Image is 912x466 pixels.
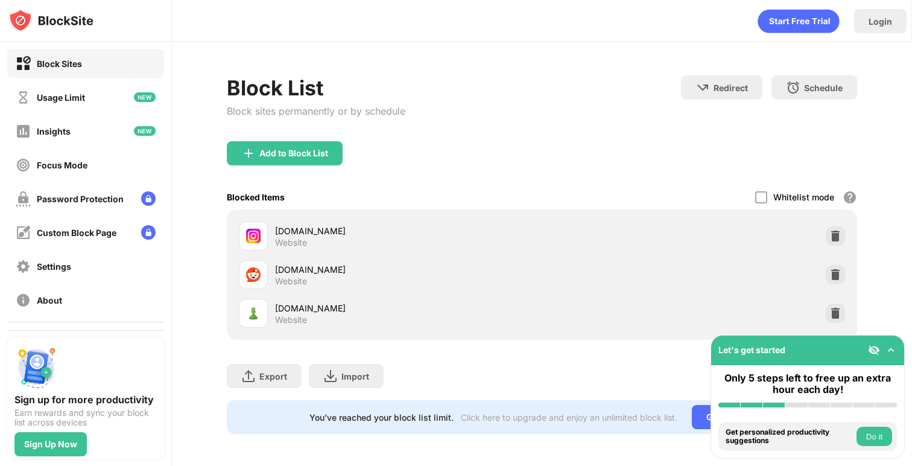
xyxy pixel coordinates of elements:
[141,225,156,240] img: lock-menu.svg
[37,59,82,69] div: Block Sites
[37,92,85,103] div: Usage Limit
[134,126,156,136] img: new-icon.svg
[37,295,62,305] div: About
[869,16,892,27] div: Login
[714,83,748,93] div: Redirect
[227,105,405,117] div: Block sites permanently or by schedule
[275,225,542,237] div: [DOMAIN_NAME]
[275,237,307,248] div: Website
[259,148,328,158] div: Add to Block List
[14,408,157,427] div: Earn rewards and sync your block list across devices
[804,83,843,93] div: Schedule
[309,412,454,423] div: You’ve reached your block list limit.
[758,9,840,33] div: animation
[259,371,287,381] div: Export
[773,192,834,202] div: Whitelist mode
[227,75,405,100] div: Block List
[14,394,157,406] div: Sign up for more productivity
[37,194,124,204] div: Password Protection
[246,229,261,243] img: favicons
[275,263,542,276] div: [DOMAIN_NAME]
[16,191,31,206] img: password-protection-off.svg
[227,192,285,202] div: Blocked Items
[24,439,77,449] div: Sign Up Now
[16,225,31,240] img: customize-block-page-off.svg
[134,92,156,102] img: new-icon.svg
[14,345,58,389] img: push-signup.svg
[16,56,31,71] img: block-on.svg
[885,344,897,356] img: omni-setup-toggle.svg
[37,126,71,136] div: Insights
[692,405,774,429] div: Go Unlimited
[275,314,307,325] div: Website
[16,259,31,274] img: settings-off.svg
[275,276,307,287] div: Website
[857,427,892,446] button: Do it
[8,8,93,33] img: logo-blocksite.svg
[141,191,156,206] img: lock-menu.svg
[718,372,897,395] div: Only 5 steps left to free up an extra hour each day!
[461,412,677,423] div: Click here to upgrade and enjoy an unlimited block list.
[868,344,880,356] img: eye-not-visible.svg
[246,306,261,321] img: favicons
[16,293,31,308] img: about-off.svg
[37,261,71,272] div: Settings
[718,345,785,355] div: Let's get started
[726,428,853,445] div: Get personalized productivity suggestions
[37,160,87,170] div: Focus Mode
[16,90,31,105] img: time-usage-off.svg
[16,158,31,173] img: focus-off.svg
[341,371,369,381] div: Import
[37,228,116,238] div: Custom Block Page
[275,302,542,314] div: [DOMAIN_NAME]
[246,267,261,282] img: favicons
[16,124,31,139] img: insights-off.svg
